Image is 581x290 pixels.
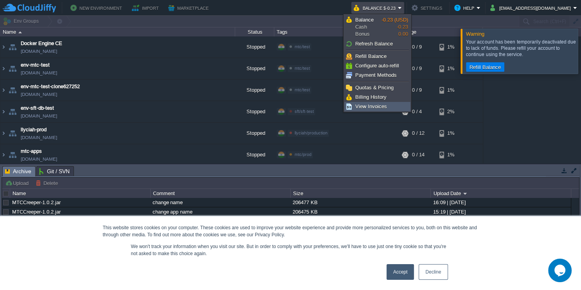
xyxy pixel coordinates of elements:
span: [DOMAIN_NAME] [21,112,57,120]
img: AMDAwAAAACH5BAEAAAAALAAAAAABAAEAAAICRAEAOw== [0,58,7,79]
a: Quotas & Pricing [345,83,410,92]
div: 0 / 9 [412,36,422,58]
div: Size [291,189,430,198]
a: env-mtc-test-clone627252 [21,83,80,91]
span: Refresh Balance [355,41,393,47]
a: [DOMAIN_NAME] [21,155,57,163]
button: Refill Balance [467,63,503,71]
img: AMDAwAAAACH5BAEAAAAALAAAAAABAAEAAAICRAEAOw== [0,80,7,101]
div: Stopped [235,80,274,101]
div: 0 / 12 [412,123,425,144]
div: Tags [275,27,399,36]
a: MTCCreeper-1.0.2.jar [12,209,61,215]
a: Accept [387,264,414,280]
button: New Environment [70,3,124,13]
img: AMDAwAAAACH5BAEAAAAALAAAAAABAAEAAAICRAEAOw== [18,31,22,33]
span: mtc/test [295,66,310,71]
button: Settings [412,3,444,13]
div: 0 / 9 [412,80,422,101]
div: Upload Date [431,189,571,198]
a: [DOMAIN_NAME] [21,134,57,141]
div: change name [151,198,290,207]
img: AMDAwAAAACH5BAEAAAAALAAAAAABAAEAAAICRAEAOw== [7,80,18,101]
div: 0 / 4 [412,101,422,122]
span: sft/sft-test [295,109,314,114]
div: change app name [151,207,290,216]
a: Docker Engine CE [21,40,62,47]
a: [DOMAIN_NAME] [21,91,57,98]
div: 16:09 | [DATE] [431,198,570,207]
div: Name [11,189,150,198]
div: Stopped [235,36,274,58]
span: Cash Bonus [355,16,381,38]
button: Upload [5,179,31,187]
img: AMDAwAAAACH5BAEAAAAALAAAAAABAAEAAAICRAEAOw== [0,123,7,144]
span: Git / SVN [39,167,70,176]
img: AMDAwAAAACH5BAEAAAAALAAAAAABAAEAAAICRAEAOw== [7,101,18,122]
div: 15:19 | [DATE] [431,207,570,216]
img: AMDAwAAAACH5BAEAAAAALAAAAAABAAEAAAICRAEAOw== [7,58,18,79]
span: Balance [355,17,374,23]
span: View Invoices [355,103,387,109]
img: CloudJiffy [3,3,56,13]
a: [DOMAIN_NAME] [21,69,57,77]
div: Name [1,27,235,36]
span: -0.23 (USD) [381,17,408,23]
a: env-mtc-test [21,61,50,69]
div: 2% [439,101,465,122]
div: Comment [151,189,290,198]
div: Stopped [235,123,274,144]
div: This website stores cookies on your computer. These cookies are used to improve your website expe... [103,224,478,238]
div: 1% [439,144,465,165]
a: [DOMAIN_NAME] [21,47,57,55]
div: 1% [439,80,465,101]
div: Your account has been temporarily deactivated due to lack of funds. Please refill your account to... [466,39,576,58]
div: Stopped [235,144,274,165]
img: AMDAwAAAACH5BAEAAAAALAAAAAABAAEAAAICRAEAOw== [7,144,18,165]
p: We won't track your information when you visit our site. But in order to comply with your prefere... [131,243,450,257]
img: AMDAwAAAACH5BAEAAAAALAAAAAABAAEAAAICRAEAOw== [0,144,7,165]
div: 1% [439,58,465,79]
img: AMDAwAAAACH5BAEAAAAALAAAAAABAAEAAAICRAEAOw== [7,123,18,144]
span: Warning [466,31,484,37]
a: mtc-apps [21,147,42,155]
span: llyciah/production [295,130,327,135]
div: 1% [439,36,465,58]
button: Marketplace [168,3,211,13]
img: AMDAwAAAACH5BAEAAAAALAAAAAABAAEAAAICRAEAOw== [0,36,7,58]
a: Payment Methods [345,71,410,80]
a: Refill Balance [345,52,410,61]
div: Stopped [235,101,274,122]
button: Delete [36,179,60,187]
div: Usage [400,27,482,36]
a: View Invoices [345,102,410,111]
button: Balance $-0.23 [354,3,398,13]
span: mtc/test [295,44,310,49]
div: Stopped [235,58,274,79]
img: AMDAwAAAACH5BAEAAAAALAAAAAABAAEAAAICRAEAOw== [7,36,18,58]
iframe: chat widget [548,259,573,282]
div: 206477 KB [291,198,430,207]
a: MTCCreeper-1.0.2.jar [12,199,61,205]
button: Help [454,3,477,13]
div: 0 / 9 [412,58,422,79]
span: mtc/test [295,87,310,92]
span: Billing History [355,94,387,100]
span: -0.23 0.00 [381,17,408,37]
div: Status [236,27,274,36]
a: BalanceCashBonus-0.23 (USD)-0.230.00 [345,15,410,39]
span: Configure auto-refill [355,63,399,69]
div: 0 / 14 [412,144,425,165]
span: mtc/prod [295,152,311,157]
a: env-sft-db-test [21,104,54,112]
a: Refresh Balance [345,40,410,48]
a: llyciah-prod [21,126,47,134]
a: Configure auto-refill [345,62,410,70]
span: Refill Balance [355,53,387,59]
button: [EMAIL_ADDRESS][DOMAIN_NAME] [490,3,573,13]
